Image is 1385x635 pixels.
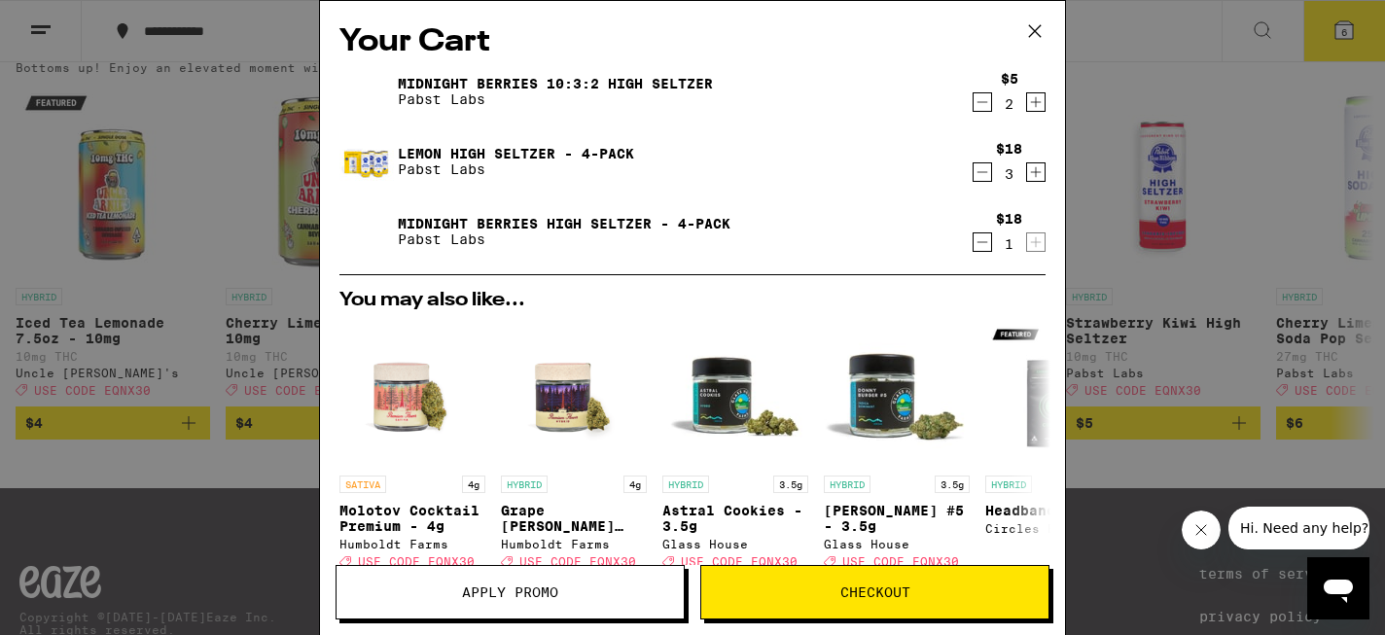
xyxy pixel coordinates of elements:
[519,555,636,568] span: USE CODE EQNX30
[398,216,730,231] a: Midnight Berries High Seltzer - 4-pack
[462,476,485,493] p: 4g
[662,320,808,578] a: Open page for Astral Cookies - 3.5g from Glass House
[501,503,647,534] p: Grape [PERSON_NAME] Premium - 4g
[501,320,647,466] img: Humboldt Farms - Grape Runtz Premium - 4g
[339,538,485,550] div: Humboldt Farms
[339,64,394,119] img: Midnight Berries 10:3:2 High Seltzer
[996,166,1022,182] div: 3
[973,232,992,252] button: Decrement
[824,476,870,493] p: HYBRID
[339,320,485,578] a: Open page for Molotov Cocktail Premium - 4g from Humboldt Farms
[398,161,634,177] p: Pabst Labs
[773,476,808,493] p: 3.5g
[824,503,970,534] p: [PERSON_NAME] #5 - 3.5g
[985,476,1032,493] p: HYBRID
[1228,507,1369,549] iframe: Message from company
[339,204,394,259] img: Midnight Berries High Seltzer - 4-pack
[398,76,713,91] a: Midnight Berries 10:3:2 High Seltzer
[1182,511,1221,549] iframe: Close message
[824,320,970,466] img: Glass House - Donny Burger #5 - 3.5g
[840,585,910,599] span: Checkout
[662,538,808,550] div: Glass House
[336,565,685,619] button: Apply Promo
[681,555,798,568] span: USE CODE EQNX30
[1001,71,1018,87] div: $5
[339,20,1046,64] h2: Your Cart
[339,134,394,189] img: Lemon High Seltzer - 4-Pack
[824,538,970,550] div: Glass House
[700,565,1049,619] button: Checkout
[462,585,558,599] span: Apply Promo
[973,162,992,182] button: Decrement
[623,476,647,493] p: 4g
[501,538,647,550] div: Humboldt Farms
[1026,162,1046,182] button: Increment
[662,503,808,534] p: Astral Cookies - 3.5g
[398,231,730,247] p: Pabst Labs
[1307,557,1369,619] iframe: Button to launch messaging window
[985,522,1131,535] div: Circles Base Camp
[996,236,1022,252] div: 1
[842,555,959,568] span: USE CODE EQNX30
[398,91,713,107] p: Pabst Labs
[398,146,634,161] a: Lemon High Seltzer - 4-Pack
[996,141,1022,157] div: $18
[339,291,1046,310] h2: You may also like...
[662,476,709,493] p: HYBRID
[935,476,970,493] p: 3.5g
[501,476,548,493] p: HYBRID
[985,320,1131,466] img: Circles Base Camp - Headband - 3.5g
[1026,92,1046,112] button: Increment
[501,320,647,578] a: Open page for Grape Runtz Premium - 4g from Humboldt Farms
[1001,96,1018,112] div: 2
[985,503,1131,518] p: Headband - 3.5g
[1026,232,1046,252] button: Increment
[358,555,475,568] span: USE CODE EQNX30
[996,211,1022,227] div: $18
[339,503,485,534] p: Molotov Cocktail Premium - 4g
[662,320,808,466] img: Glass House - Astral Cookies - 3.5g
[824,320,970,578] a: Open page for Donny Burger #5 - 3.5g from Glass House
[973,92,992,112] button: Decrement
[985,320,1131,578] a: Open page for Headband - 3.5g from Circles Base Camp
[339,320,485,466] img: Humboldt Farms - Molotov Cocktail Premium - 4g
